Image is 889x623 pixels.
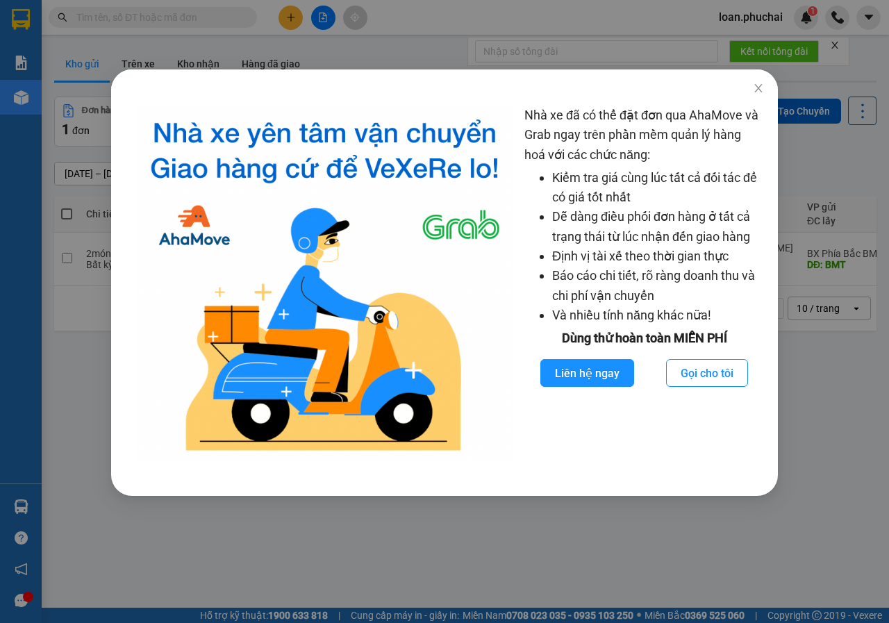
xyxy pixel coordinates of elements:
[555,365,620,382] span: Liên hệ ngay
[666,359,748,387] button: Gọi cho tôi
[753,83,764,94] span: close
[524,329,764,348] div: Dùng thử hoàn toàn MIỄN PHÍ
[739,69,778,108] button: Close
[540,359,634,387] button: Liên hệ ngay
[524,106,764,461] div: Nhà xe đã có thể đặt đơn qua AhaMove và Grab ngay trên phần mềm quản lý hàng hoá với các chức năng:
[552,207,764,247] li: Dễ dàng điều phối đơn hàng ở tất cả trạng thái từ lúc nhận đến giao hàng
[681,365,733,382] span: Gọi cho tôi
[552,306,764,325] li: Và nhiều tính năng khác nữa!
[552,266,764,306] li: Báo cáo chi tiết, rõ ràng doanh thu và chi phí vận chuyển
[552,168,764,208] li: Kiểm tra giá cùng lúc tất cả đối tác để có giá tốt nhất
[136,106,513,461] img: logo
[552,247,764,266] li: Định vị tài xế theo thời gian thực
